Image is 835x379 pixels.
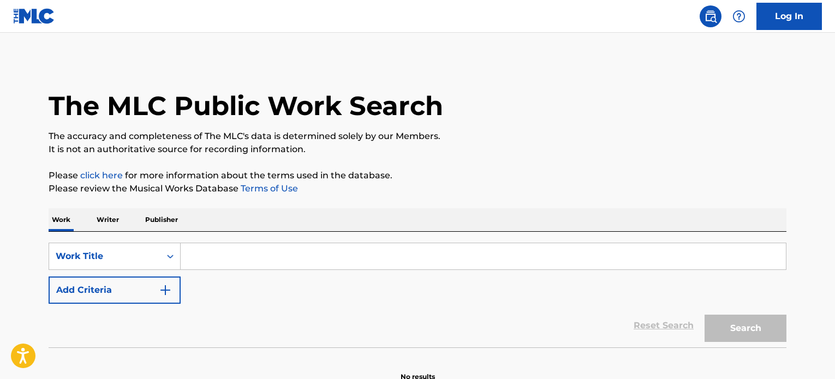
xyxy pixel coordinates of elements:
[49,130,786,143] p: The accuracy and completeness of The MLC's data is determined solely by our Members.
[49,169,786,182] p: Please for more information about the terms used in the database.
[13,8,55,24] img: MLC Logo
[49,276,181,304] button: Add Criteria
[49,208,74,231] p: Work
[756,3,822,30] a: Log In
[49,182,786,195] p: Please review the Musical Works Database
[700,5,721,27] a: Public Search
[728,5,750,27] div: Help
[49,243,786,347] form: Search Form
[80,170,123,181] a: click here
[56,250,154,263] div: Work Title
[704,10,717,23] img: search
[49,89,443,122] h1: The MLC Public Work Search
[93,208,122,231] p: Writer
[732,10,745,23] img: help
[49,143,786,156] p: It is not an authoritative source for recording information.
[142,208,181,231] p: Publisher
[238,183,298,194] a: Terms of Use
[159,284,172,297] img: 9d2ae6d4665cec9f34b9.svg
